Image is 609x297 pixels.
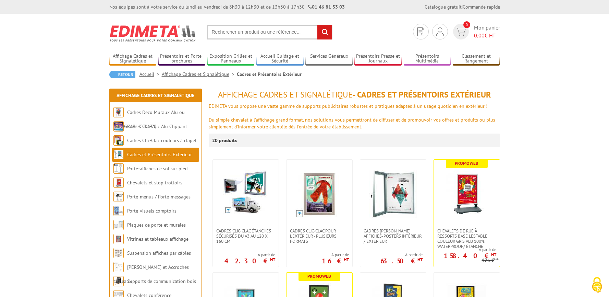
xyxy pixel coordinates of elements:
img: devis rapide [456,28,466,36]
h1: - Cadres et Présentoirs Extérieur [209,90,500,99]
img: Cadres Clic-Clac couleurs à clapet [113,135,124,146]
a: Chevalets de rue à ressorts base lestable couleur Gris Alu 100% waterproof/ étanche [434,228,500,249]
p: 158.40 € [444,254,496,258]
a: Vitrines et tableaux affichage [127,236,188,242]
span: A partir de [322,252,349,258]
div: Nos équipes sont à votre service du lundi au vendredi de 8h30 à 12h30 et de 13h30 à 17h30 [109,3,345,10]
a: Cadres [PERSON_NAME] affiches-posters intérieur / extérieur [360,228,426,244]
span: Affichage Cadres et Signalétique [218,89,353,100]
img: devis rapide [436,27,444,36]
img: Cadres vitrines affiches-posters intérieur / extérieur [369,170,417,218]
p: 20 produits [212,134,238,147]
a: Cadres Clic-Clac Alu Clippant [127,123,187,129]
a: Suspension affiches par câbles [127,250,191,256]
img: Cookies (fenêtre modale) [588,276,606,294]
sup: HT [494,256,499,261]
span: A partir de [224,252,275,258]
a: Cadres Deco Muraux Alu ou [GEOGRAPHIC_DATA] [113,109,185,129]
img: Chevalets et stop trottoirs [113,178,124,188]
a: Présentoirs Multimédia [404,53,451,65]
strong: 01 46 81 33 03 [308,4,345,10]
a: Affichage Cadres et Signalétique [117,92,194,99]
a: Cadres Clic-Clac pour l'extérieur - PLUSIEURS FORMATS [287,228,352,244]
a: Commande rapide [463,4,500,10]
sup: HT [417,257,423,263]
sup: HT [491,252,496,258]
img: Vitrines et tableaux affichage [113,234,124,244]
a: Accueil [139,71,162,77]
p: 42.30 € [224,259,275,263]
span: Cadres Clic-Clac pour l'extérieur - PLUSIEURS FORMATS [290,228,349,244]
span: Cadres Clic-Clac étanches sécurisés du A3 au 120 x 160 cm [216,228,275,244]
p: 176 € [482,258,499,263]
a: Catalogue gratuit [425,4,462,10]
a: Chevalets et stop trottoirs [127,180,182,186]
a: Présentoirs Presse et Journaux [354,53,402,65]
div: | [425,3,500,10]
img: Porte-affiches de sol sur pied [113,163,124,174]
a: Exposition Grilles et Panneaux [207,53,255,65]
a: Plaques de porte et murales [127,222,186,228]
img: Plaques de porte et murales [113,220,124,230]
a: Affichage Cadres et Signalétique [109,53,157,65]
li: Cadres et Présentoirs Extérieur [237,71,302,78]
a: [PERSON_NAME] et Accroches tableaux [113,264,189,284]
a: Supports de communication bois [127,278,196,284]
b: Promoweb [307,273,331,279]
input: Rechercher un produit ou une référence... [207,25,332,39]
input: rechercher [317,25,332,39]
img: Chevalets de rue à ressorts base lestable couleur Gris Alu 100% waterproof/ étanche [443,170,491,218]
span: Mon panier [474,24,500,39]
a: Porte-visuels comptoirs [127,208,176,214]
img: Cadres et Présentoirs Extérieur [113,149,124,160]
img: Cadres Clic-Clac pour l'extérieur - PLUSIEURS FORMATS [295,170,343,218]
p: 16 € [322,259,349,263]
span: Chevalets de rue à ressorts base lestable couleur Gris Alu 100% waterproof/ étanche [437,228,496,249]
div: Du simple chevalet à l'affichage grand format, nos solutions vous permettront de diffuser et de p... [209,116,500,130]
span: € HT [474,32,500,39]
b: Promoweb [455,160,478,166]
span: 0,00 [474,32,485,39]
img: Porte-menus / Porte-messages [113,192,124,202]
a: Classement et Rangement [453,53,500,65]
button: Cookies (fenêtre modale) [585,274,609,297]
a: devis rapide 0 Mon panier 0,00€ HT [451,24,500,39]
sup: HT [344,257,349,263]
img: Cadres Deco Muraux Alu ou Bois [113,107,124,117]
img: Cimaises et Accroches tableaux [113,262,124,272]
span: A partir de [380,252,423,258]
a: Porte-affiches de sol sur pied [127,165,187,172]
div: EDIMETA vous propose une vaste gamme de supports publicitaires robustes et pratiques adaptés à un... [209,103,500,110]
img: Cadres Clic-Clac étanches sécurisés du A3 au 120 x 160 cm [223,170,268,215]
a: Cadres Clic-Clac étanches sécurisés du A3 au 120 x 160 cm [213,228,279,244]
img: Porte-visuels comptoirs [113,206,124,216]
a: Cadres Clic-Clac couleurs à clapet [127,137,197,144]
a: Affichage Cadres et Signalétique [162,71,237,77]
a: Accueil Guidage et Sécurité [256,53,304,65]
a: Porte-menus / Porte-messages [127,194,191,200]
sup: HT [270,257,275,263]
img: devis rapide [417,27,424,36]
a: Présentoirs et Porte-brochures [158,53,206,65]
p: 63.50 € [380,259,423,263]
img: Suspension affiches par câbles [113,248,124,258]
a: Services Généraux [305,53,353,65]
span: Cadres [PERSON_NAME] affiches-posters intérieur / extérieur [364,228,423,244]
span: A partir de [434,247,496,252]
img: Edimeta [109,21,197,46]
a: Cadres et Présentoirs Extérieur [127,151,192,158]
a: Retour [109,71,135,78]
span: 0 [463,21,470,28]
